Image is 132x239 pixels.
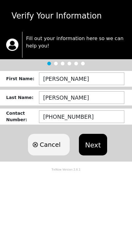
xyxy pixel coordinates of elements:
[3,10,130,22] div: Verify Your Information
[6,76,39,82] div: First Name :
[6,39,18,51] img: trx now logo
[26,35,126,50] p: Fill out your information here so we can help you!
[40,140,60,149] span: Cancel
[39,72,124,85] input: ex: JOHN
[39,110,124,123] input: (123) 456-7890
[28,134,70,155] button: Cancel
[6,110,39,123] div: Contact Number :
[39,91,124,104] input: ex: DOE
[79,134,107,155] button: Next
[6,94,39,101] div: Last Name :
